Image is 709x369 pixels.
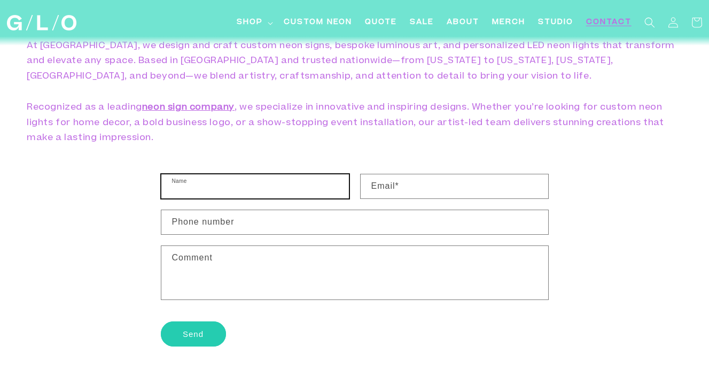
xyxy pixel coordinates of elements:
[3,11,81,35] a: GLO Studio
[403,11,440,35] a: SALE
[277,11,359,35] a: Custom Neon
[359,11,403,35] a: Quote
[361,174,548,198] input: Email
[237,17,263,28] span: Shop
[638,11,661,34] summary: Search
[517,219,709,369] iframe: Chat Widget
[447,17,479,28] span: About
[365,17,397,28] span: Quote
[161,210,548,234] input: Phone number
[486,11,532,35] a: Merch
[410,17,434,28] span: SALE
[142,103,235,112] a: neon sign company
[580,11,638,35] a: Contact
[7,15,76,30] img: GLO Studio
[230,11,277,35] summary: Shop
[161,321,226,347] button: Send
[492,17,525,28] span: Merch
[440,11,486,35] a: About
[161,174,349,198] input: Name
[284,17,352,28] span: Custom Neon
[532,11,580,35] a: Studio
[538,17,573,28] span: Studio
[586,17,632,28] span: Contact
